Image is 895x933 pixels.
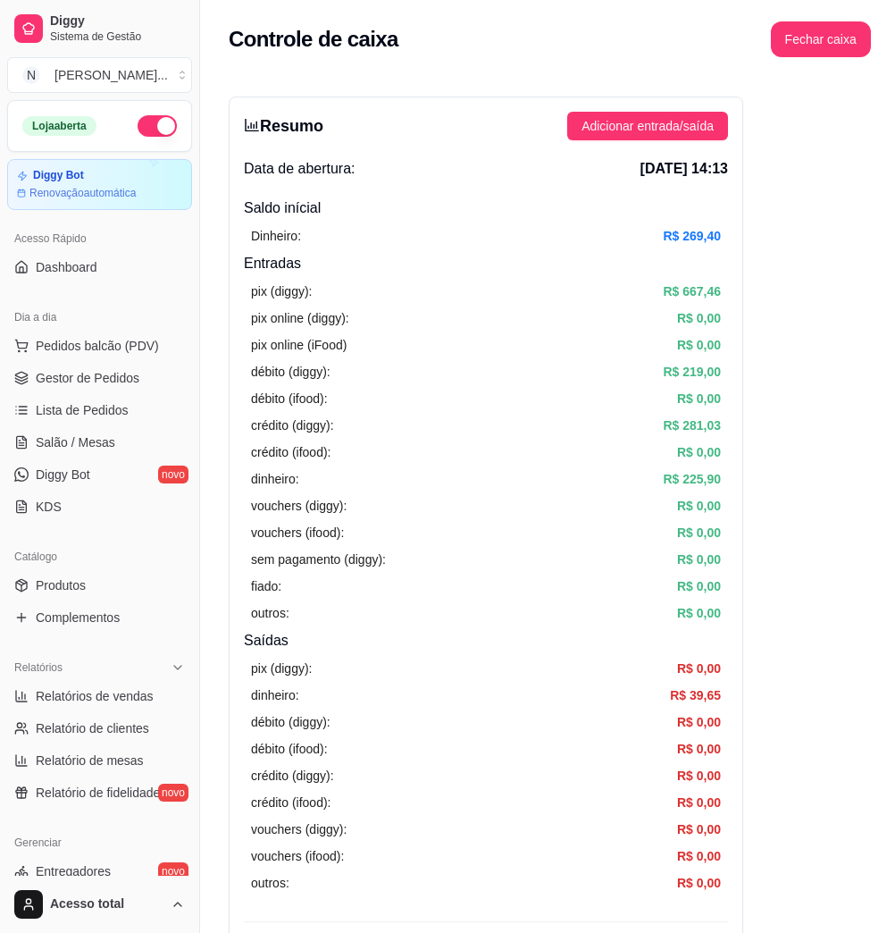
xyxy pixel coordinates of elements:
div: Dia a dia [7,303,192,332]
a: Relatório de clientes [7,714,192,743]
a: KDS [7,492,192,521]
a: Lista de Pedidos [7,396,192,424]
article: R$ 0,00 [677,739,721,759]
article: R$ 0,00 [677,442,721,462]
span: Salão / Mesas [36,433,115,451]
span: Entregadores [36,862,111,880]
a: Diggy Botnovo [7,460,192,489]
article: R$ 0,00 [677,793,721,812]
h4: Saldo inícial [244,198,728,219]
span: Pedidos balcão (PDV) [36,337,159,355]
article: pix (diggy): [251,659,312,678]
div: Loja aberta [22,116,96,136]
article: dinheiro: [251,685,299,705]
article: débito (diggy): [251,362,330,382]
span: Relatórios de vendas [36,687,154,705]
article: Diggy Bot [33,169,84,182]
article: fiado: [251,576,281,596]
span: Adicionar entrada/saída [581,116,714,136]
article: R$ 225,90 [663,469,721,489]
button: Adicionar entrada/saída [567,112,728,140]
button: Pedidos balcão (PDV) [7,332,192,360]
span: [DATE] 14:13 [640,158,728,180]
span: Relatórios [14,660,63,675]
article: pix online (iFood) [251,335,347,355]
button: Acesso total [7,883,192,926]
article: R$ 0,00 [677,873,721,893]
span: Relatório de mesas [36,752,144,769]
article: Renovação automática [29,186,136,200]
span: Sistema de Gestão [50,29,185,44]
article: Dinheiro: [251,226,301,246]
span: Diggy Bot [36,466,90,483]
article: dinheiro: [251,469,299,489]
span: Complementos [36,609,120,626]
span: Relatório de fidelidade [36,784,160,802]
button: Select a team [7,57,192,93]
article: vouchers (ifood): [251,523,344,542]
article: R$ 0,00 [677,523,721,542]
article: R$ 0,00 [677,389,721,408]
article: R$ 0,00 [677,335,721,355]
a: Relatórios de vendas [7,682,192,710]
article: pix online (diggy): [251,308,349,328]
article: R$ 0,00 [677,496,721,516]
article: crédito (diggy): [251,416,334,435]
h2: Controle de caixa [229,25,398,54]
article: R$ 0,00 [677,820,721,839]
span: Produtos [36,576,86,594]
span: Acesso total [50,896,163,912]
a: Gestor de Pedidos [7,364,192,392]
a: DiggySistema de Gestão [7,7,192,50]
div: Gerenciar [7,828,192,857]
article: sem pagamento (diggy): [251,550,386,569]
article: R$ 39,65 [670,685,721,705]
span: Relatório de clientes [36,719,149,737]
div: [PERSON_NAME] ... [54,66,168,84]
article: vouchers (diggy): [251,496,347,516]
article: R$ 281,03 [663,416,721,435]
span: KDS [36,498,62,516]
div: Catálogo [7,542,192,571]
span: Lista de Pedidos [36,401,129,419]
button: Fechar caixa [771,21,871,57]
article: crédito (ifood): [251,793,330,812]
span: Dashboard [36,258,97,276]
a: Relatório de fidelidadenovo [7,778,192,807]
a: Salão / Mesas [7,428,192,457]
h4: Saídas [244,630,728,651]
h3: Resumo [244,113,323,139]
article: R$ 0,00 [677,603,721,623]
span: N [22,66,40,84]
article: débito (ifood): [251,389,328,408]
a: Entregadoresnovo [7,857,192,886]
article: vouchers (ifood): [251,846,344,866]
article: outros: [251,873,289,893]
article: R$ 0,00 [677,308,721,328]
article: débito (ifood): [251,739,328,759]
article: pix (diggy): [251,282,312,301]
article: R$ 0,00 [677,846,721,866]
span: Gestor de Pedidos [36,369,139,387]
button: Alterar Status [138,115,177,137]
article: R$ 0,00 [677,659,721,678]
article: R$ 0,00 [677,712,721,732]
article: outros: [251,603,289,623]
h4: Entradas [244,253,728,274]
article: R$ 269,40 [663,226,721,246]
article: R$ 0,00 [677,576,721,596]
a: Relatório de mesas [7,746,192,775]
article: débito (diggy): [251,712,330,732]
div: Acesso Rápido [7,224,192,253]
a: Complementos [7,603,192,632]
article: R$ 0,00 [677,550,721,569]
article: crédito (ifood): [251,442,330,462]
span: bar-chart [244,117,260,133]
article: R$ 219,00 [663,362,721,382]
span: Diggy [50,13,185,29]
article: vouchers (diggy): [251,820,347,839]
a: Produtos [7,571,192,600]
article: R$ 667,46 [663,282,721,301]
a: Dashboard [7,253,192,282]
a: Diggy BotRenovaçãoautomática [7,159,192,210]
